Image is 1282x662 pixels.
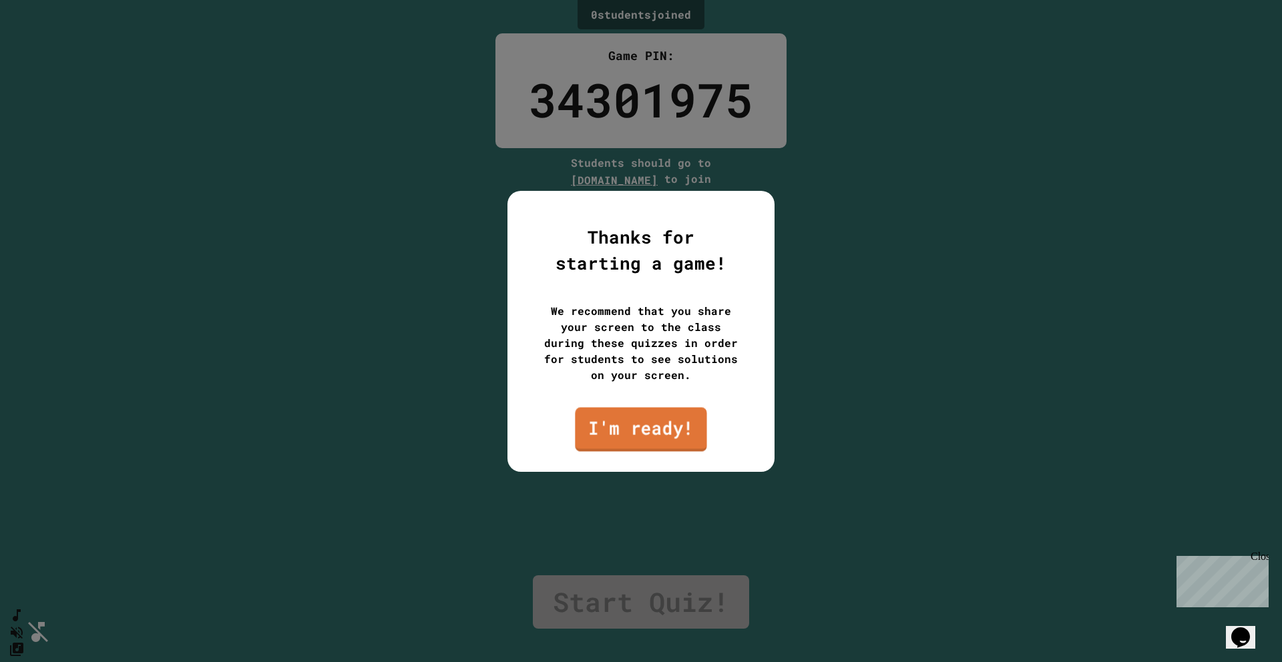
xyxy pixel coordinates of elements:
[541,303,741,383] div: We recommend that you share your screen to the class during these quizzes in order for students t...
[5,5,92,85] div: Chat with us now!Close
[1171,551,1269,607] iframe: chat widget
[541,224,741,276] div: Thanks for starting a game!
[1226,609,1269,649] iframe: chat widget
[575,407,706,451] a: I'm ready!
